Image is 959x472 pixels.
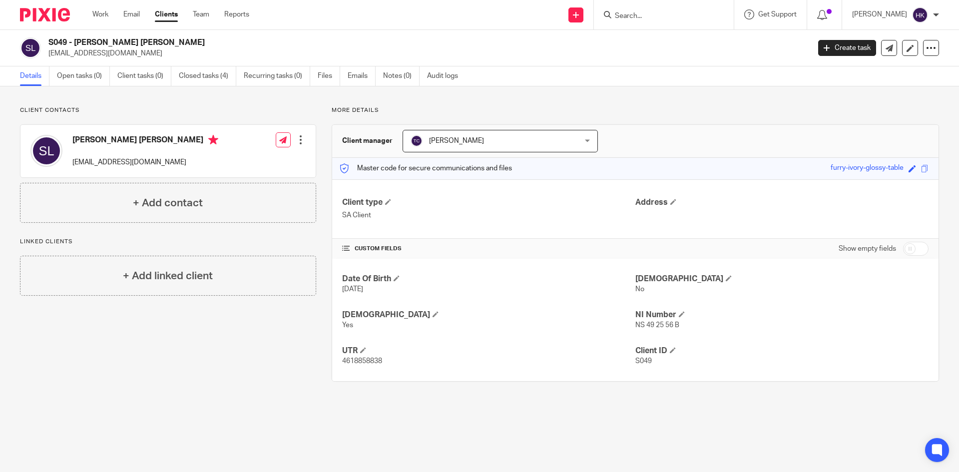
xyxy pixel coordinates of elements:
[342,210,635,220] p: SA Client
[342,245,635,253] h4: CUSTOM FIELDS
[340,163,512,173] p: Master code for secure communications and files
[193,9,209,19] a: Team
[427,66,466,86] a: Audit logs
[635,322,679,329] span: NS 49 25 56 B
[179,66,236,86] a: Closed tasks (4)
[30,135,62,167] img: svg%3E
[348,66,376,86] a: Emails
[411,135,423,147] img: svg%3E
[831,163,904,174] div: furry-ivory-glossy-table
[20,37,41,58] img: svg%3E
[20,66,49,86] a: Details
[117,66,171,86] a: Client tasks (0)
[758,11,797,18] span: Get Support
[20,8,70,21] img: Pixie
[224,9,249,19] a: Reports
[72,135,218,147] h4: [PERSON_NAME] [PERSON_NAME]
[155,9,178,19] a: Clients
[123,9,140,19] a: Email
[20,106,316,114] p: Client contacts
[48,37,652,48] h2: S049 - [PERSON_NAME] [PERSON_NAME]
[123,268,213,284] h4: + Add linked client
[48,48,803,58] p: [EMAIL_ADDRESS][DOMAIN_NAME]
[342,346,635,356] h4: UTR
[342,274,635,284] h4: Date Of Birth
[342,322,353,329] span: Yes
[635,358,652,365] span: S049
[383,66,420,86] a: Notes (0)
[852,9,907,19] p: [PERSON_NAME]
[342,358,382,365] span: 4618858838
[208,135,218,145] i: Primary
[92,9,108,19] a: Work
[635,310,929,320] h4: NI Number
[635,346,929,356] h4: Client ID
[635,197,929,208] h4: Address
[912,7,928,23] img: svg%3E
[635,286,644,293] span: No
[72,157,218,167] p: [EMAIL_ADDRESS][DOMAIN_NAME]
[244,66,310,86] a: Recurring tasks (0)
[818,40,876,56] a: Create task
[57,66,110,86] a: Open tasks (0)
[332,106,939,114] p: More details
[342,136,393,146] h3: Client manager
[20,238,316,246] p: Linked clients
[318,66,340,86] a: Files
[342,286,363,293] span: [DATE]
[614,12,704,21] input: Search
[635,274,929,284] h4: [DEMOGRAPHIC_DATA]
[133,195,203,211] h4: + Add contact
[429,137,484,144] span: [PERSON_NAME]
[839,244,896,254] label: Show empty fields
[342,310,635,320] h4: [DEMOGRAPHIC_DATA]
[342,197,635,208] h4: Client type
